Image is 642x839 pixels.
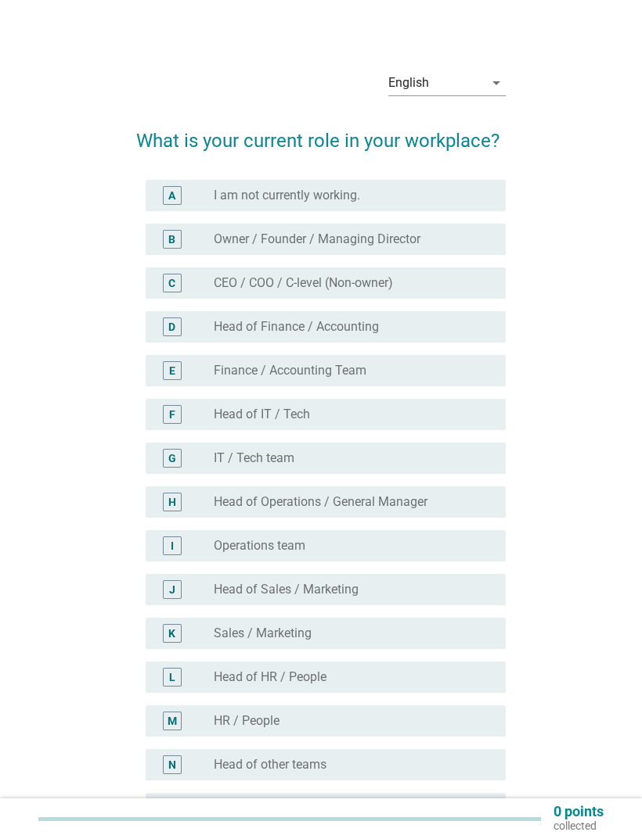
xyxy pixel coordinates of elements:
[388,76,429,90] div: English
[214,757,326,773] label: Head of other teams
[214,188,360,203] label: I am not currently working.
[169,407,175,423] div: F
[214,275,393,291] label: CEO / COO / C-level (Non-owner)
[214,450,294,466] label: IT / Tech team
[554,805,604,819] p: 0 points
[214,626,312,641] label: Sales / Marketing
[168,757,176,773] div: N
[168,713,177,730] div: M
[487,74,506,92] i: arrow_drop_down
[214,582,359,597] label: Head of Sales / Marketing
[136,111,506,155] h2: What is your current role in your workplace?
[214,363,366,378] label: Finance / Accounting Team
[168,231,175,248] div: B
[214,538,305,554] label: Operations team
[168,450,176,467] div: G
[168,494,176,511] div: H
[168,275,175,292] div: C
[169,582,175,598] div: J
[214,231,420,247] label: Owner / Founder / Managing Director
[171,538,174,554] div: I
[554,819,604,833] p: collected
[214,669,326,685] label: Head of HR / People
[214,713,280,729] label: HR / People
[168,626,175,642] div: K
[214,407,310,422] label: Head of IT / Tech
[169,669,175,686] div: L
[214,319,379,335] label: Head of Finance / Accounting
[168,188,175,204] div: A
[168,319,175,335] div: D
[169,363,175,379] div: E
[214,494,427,510] label: Head of Operations / General Manager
